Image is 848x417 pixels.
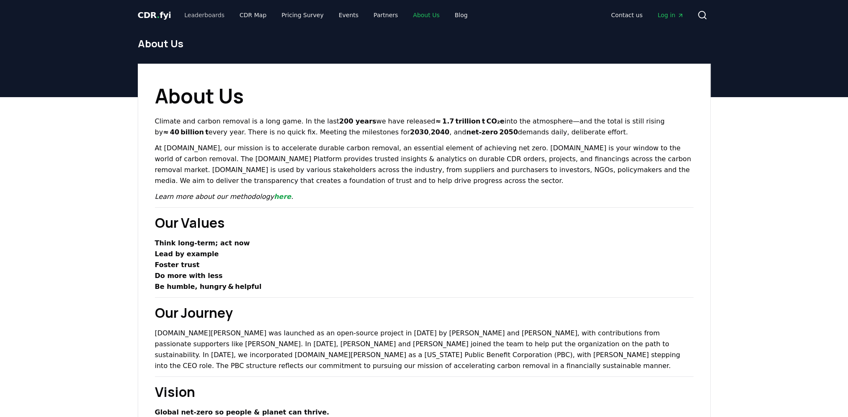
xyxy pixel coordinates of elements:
a: CDR.fyi [138,9,171,21]
strong: 200 years [339,117,376,125]
h1: About Us [155,81,693,111]
strong: Foster trust [155,261,200,269]
p: [DOMAIN_NAME][PERSON_NAME] was launched as an open-source project in [DATE] by [PERSON_NAME] and ... [155,328,693,371]
strong: Be humble, hungry & helpful [155,283,262,291]
a: Contact us [604,8,649,23]
nav: Main [604,8,690,23]
a: Blog [448,8,474,23]
strong: net‑zero 2050 [466,128,518,136]
strong: 2030 [410,128,429,136]
h2: Vision [155,382,693,402]
a: CDR Map [233,8,273,23]
h2: Our Values [155,213,693,233]
strong: Think long‑term; act now [155,239,250,247]
h2: Our Journey [155,303,693,323]
span: . [157,10,160,20]
h1: About Us [138,37,711,50]
a: here [274,193,291,201]
a: About Us [406,8,446,23]
strong: Global net‑zero so people & planet can thrive. [155,408,330,416]
a: Events [332,8,365,23]
span: CDR fyi [138,10,171,20]
strong: Do more with less [155,272,223,280]
span: Log in [657,11,683,19]
p: At [DOMAIN_NAME], our mission is to accelerate durable carbon removal, an essential element of ac... [155,143,693,186]
a: Log in [651,8,690,23]
strong: ≈ 1.7 trillion t CO₂e [435,117,504,125]
a: Pricing Survey [275,8,330,23]
strong: 2040 [431,128,450,136]
p: Climate and carbon removal is a long game. In the last we have released into the atmosphere—and t... [155,116,693,138]
a: Partners [367,8,405,23]
a: Leaderboards [178,8,231,23]
strong: ≈ 40 billion t [163,128,209,136]
strong: Lead by example [155,250,219,258]
nav: Main [178,8,474,23]
em: Learn more about our methodology . [155,193,294,201]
